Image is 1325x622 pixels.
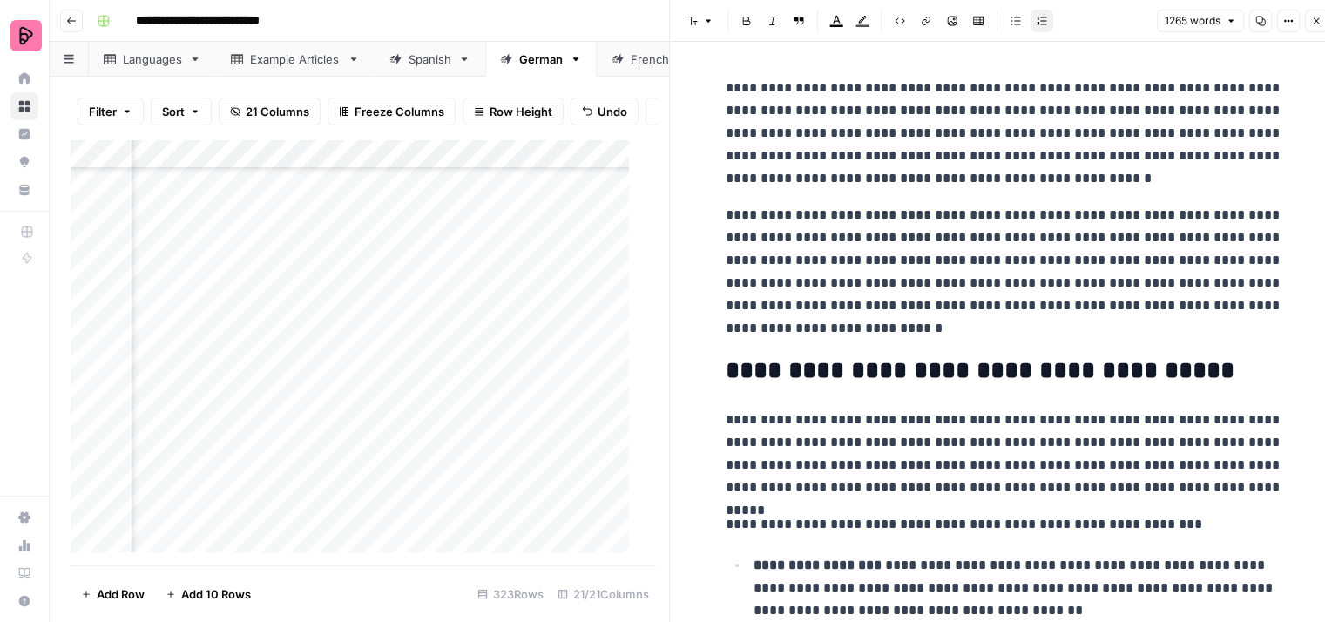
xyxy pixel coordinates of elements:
button: Add 10 Rows [155,580,261,608]
span: 1265 words [1165,13,1220,29]
button: Add Row [71,580,155,608]
img: Preply Logo [10,20,42,51]
div: German [519,51,563,68]
a: Spanish [375,42,485,77]
span: Sort [162,103,185,120]
button: 1265 words [1157,10,1244,32]
a: Languages [89,42,216,77]
button: Undo [571,98,639,125]
a: Opportunities [10,148,38,176]
span: Add 10 Rows [181,585,251,603]
div: 21/21 Columns [551,580,656,608]
a: Browse [10,92,38,120]
button: Filter [78,98,144,125]
a: Settings [10,504,38,531]
span: Undo [598,103,627,120]
a: Insights [10,120,38,148]
button: 21 Columns [219,98,321,125]
a: German [485,42,597,77]
span: Freeze Columns [355,103,444,120]
div: French [631,51,670,68]
div: Languages [123,51,182,68]
button: Freeze Columns [328,98,456,125]
a: Usage [10,531,38,559]
a: Example Articles [216,42,375,77]
div: 323 Rows [470,580,551,608]
span: Filter [89,103,117,120]
span: Row Height [490,103,552,120]
a: Learning Hub [10,559,38,587]
button: Sort [151,98,212,125]
span: 21 Columns [246,103,309,120]
div: Example Articles [250,51,341,68]
button: Help + Support [10,587,38,615]
a: French [597,42,704,77]
span: Add Row [97,585,145,603]
button: Workspace: Preply [10,14,38,57]
div: Spanish [409,51,451,68]
a: Home [10,64,38,92]
a: Your Data [10,176,38,204]
button: Row Height [463,98,564,125]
